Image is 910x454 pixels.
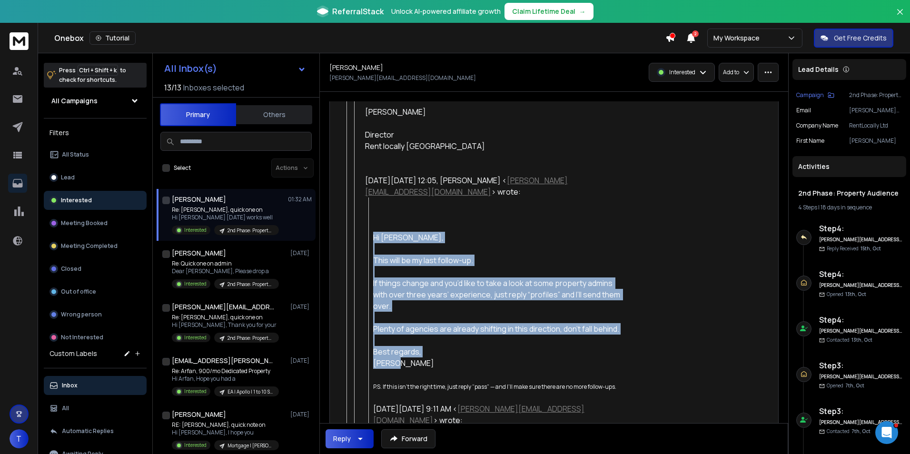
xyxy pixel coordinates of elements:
[227,388,273,395] p: EA | Apollo | 1 to 10 Size | 3rd Camp | 500 List
[326,429,374,448] button: Reply
[61,219,108,227] p: Meeting Booked
[365,175,621,197] div: [DATE][DATE] 12:05, [PERSON_NAME] < > wrote:
[819,360,902,371] h6: Step 3 :
[174,164,191,172] label: Select
[819,314,902,326] h6: Step 4 :
[391,7,501,16] p: Unlock AI-powered affiliate growth
[290,357,312,365] p: [DATE]
[849,107,902,114] p: [PERSON_NAME][EMAIL_ADDRESS][DOMAIN_NAME]
[61,242,118,250] p: Meeting Completed
[373,255,621,266] div: This will be my last follow-up.
[329,74,476,82] p: [PERSON_NAME][EMAIL_ADDRESS][DOMAIN_NAME]
[798,203,817,211] span: 4 Steps
[796,137,824,145] p: First Name
[227,227,273,234] p: 2nd Phase: Property Audience
[798,204,900,211] div: |
[819,223,902,234] h6: Step 4 :
[236,104,312,125] button: Others
[44,305,147,324] button: Wrong person
[290,303,312,311] p: [DATE]
[796,91,824,99] p: Campaign
[329,63,383,72] h1: [PERSON_NAME]
[227,281,273,288] p: 2nd Phase: Property Audience
[798,188,900,198] h1: 2nd Phase: Property Audience
[184,227,207,234] p: Interested
[875,421,898,444] iframe: Intercom live chat
[798,65,839,74] p: Lead Details
[333,434,351,444] div: Reply
[827,291,866,298] p: Opened
[172,260,279,267] p: Re: Quick one on admin
[61,265,81,273] p: Closed
[290,411,312,418] p: [DATE]
[44,422,147,441] button: Automatic Replies
[172,214,279,221] p: Hi [PERSON_NAME] [DATE] works well
[160,103,236,126] button: Primary
[849,91,902,99] p: 2nd Phase: Property Audience
[61,334,103,341] p: Not Interested
[61,174,75,181] p: Lead
[669,69,695,76] p: Interested
[61,288,96,296] p: Out of office
[157,59,314,78] button: All Inbox(s)
[172,302,277,312] h1: [PERSON_NAME][EMAIL_ADDRESS][DOMAIN_NAME]
[504,3,593,20] button: Claim Lifetime Deal→
[894,6,906,29] button: Close banner
[723,69,739,76] p: Add to
[10,429,29,448] button: T
[62,427,114,435] p: Automatic Replies
[172,267,279,275] p: Dear [PERSON_NAME], Please drop a
[834,33,887,43] p: Get Free Credits
[44,237,147,256] button: Meeting Completed
[172,314,279,321] p: Re: [PERSON_NAME], quick one on
[692,30,699,37] span: 2
[373,404,584,425] a: [PERSON_NAME][EMAIL_ADDRESS][DOMAIN_NAME]
[819,405,902,417] h6: Step 3 :
[365,129,621,152] div: Director Rent locally [GEOGRAPHIC_DATA]
[172,367,279,375] p: Re: Arfan, 900/mo Dedicated Property
[845,382,864,389] span: 7th, Oct
[44,168,147,187] button: Lead
[373,403,621,426] div: [DATE][DATE] 9:11 AM < > wrote:
[796,107,811,114] p: Email
[290,249,312,257] p: [DATE]
[51,96,98,106] h1: All Campaigns
[49,349,97,358] h3: Custom Labels
[44,328,147,347] button: Not Interested
[819,327,902,335] h6: [PERSON_NAME][EMAIL_ADDRESS][DOMAIN_NAME]
[819,268,902,280] h6: Step 4 :
[183,82,244,93] h3: Inboxes selected
[172,356,277,365] h1: [EMAIL_ADDRESS][PERSON_NAME][DOMAIN_NAME]
[61,311,102,318] p: Wrong person
[373,323,621,335] div: Plenty of agencies are already shifting in this direction, don’t fall behind.
[332,6,384,17] span: ReferralStack
[851,428,870,434] span: 7th, Oct
[44,145,147,164] button: All Status
[44,191,147,210] button: Interested
[819,419,902,426] h6: [PERSON_NAME][EMAIL_ADDRESS][DOMAIN_NAME]
[792,156,906,177] div: Activities
[172,321,279,329] p: Hi [PERSON_NAME], Thank you for your
[373,383,616,391] span: P.S. If this isn’t the right time, just reply “pass” — and I’ll make sure there are no more follo...
[89,31,136,45] button: Tutorial
[184,334,207,341] p: Interested
[373,357,621,369] div: [PERSON_NAME]
[172,248,226,258] h1: [PERSON_NAME]
[819,282,902,289] h6: [PERSON_NAME][EMAIL_ADDRESS][DOMAIN_NAME]
[861,245,881,252] span: 15th, Oct
[172,375,279,383] p: Hi Arfan, Hope you had a
[62,382,78,389] p: Inbox
[819,373,902,380] h6: [PERSON_NAME][EMAIL_ADDRESS][DOMAIN_NAME]
[44,91,147,110] button: All Campaigns
[796,122,838,129] p: Company Name
[78,65,118,76] span: Ctrl + Shift + k
[184,388,207,395] p: Interested
[164,64,217,73] h1: All Inbox(s)
[59,66,126,85] p: Press to check for shortcuts.
[827,428,870,435] p: Contacted
[172,206,279,214] p: Re: [PERSON_NAME], quick one on
[827,382,864,389] p: Opened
